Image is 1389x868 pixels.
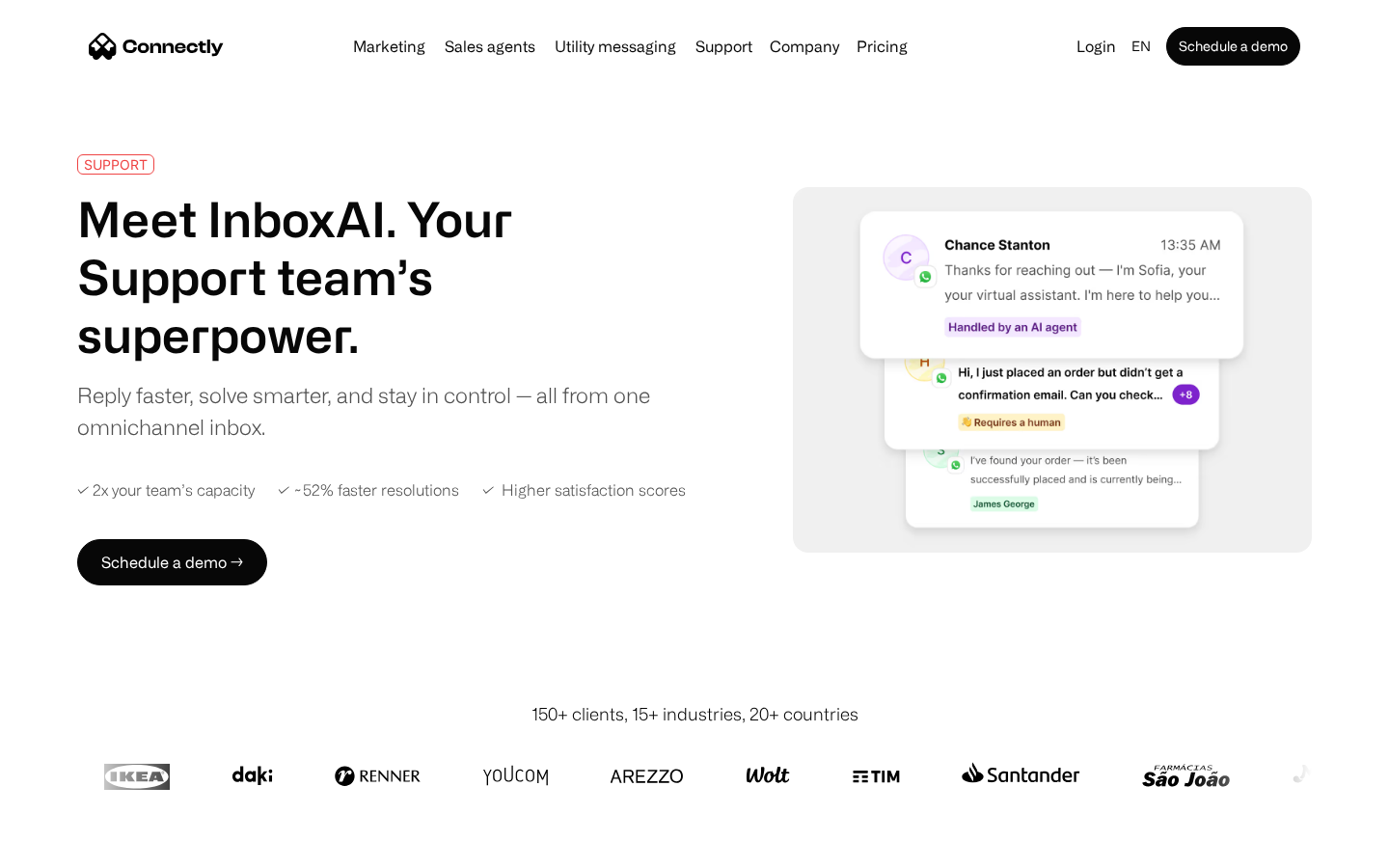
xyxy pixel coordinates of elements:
[547,39,684,54] a: Utility messaging
[89,32,224,61] a: home
[39,834,116,861] ul: Language list
[77,190,664,364] h1: Meet InboxAI. Your Support team’s superpower.
[688,39,760,54] a: Support
[482,481,686,500] div: ✓ Higher satisfaction scores
[1131,33,1151,60] div: en
[1166,27,1300,66] a: Schedule a demo
[77,481,255,500] div: ✓ 2x your team’s capacity
[437,39,543,54] a: Sales agents
[764,33,845,60] div: Company
[19,832,116,861] aside: Language selected: English
[278,481,459,500] div: ✓ ~52% faster resolutions
[84,157,148,172] div: SUPPORT
[77,379,664,443] div: Reply faster, solve smarter, and stay in control — all from one omnichannel inbox.
[531,701,858,727] div: 150+ clients, 15+ industries, 20+ countries
[849,39,915,54] a: Pricing
[1069,33,1124,60] a: Login
[770,33,839,60] div: Company
[77,539,267,585] a: Schedule a demo →
[345,39,433,54] a: Marketing
[1124,33,1162,60] div: en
